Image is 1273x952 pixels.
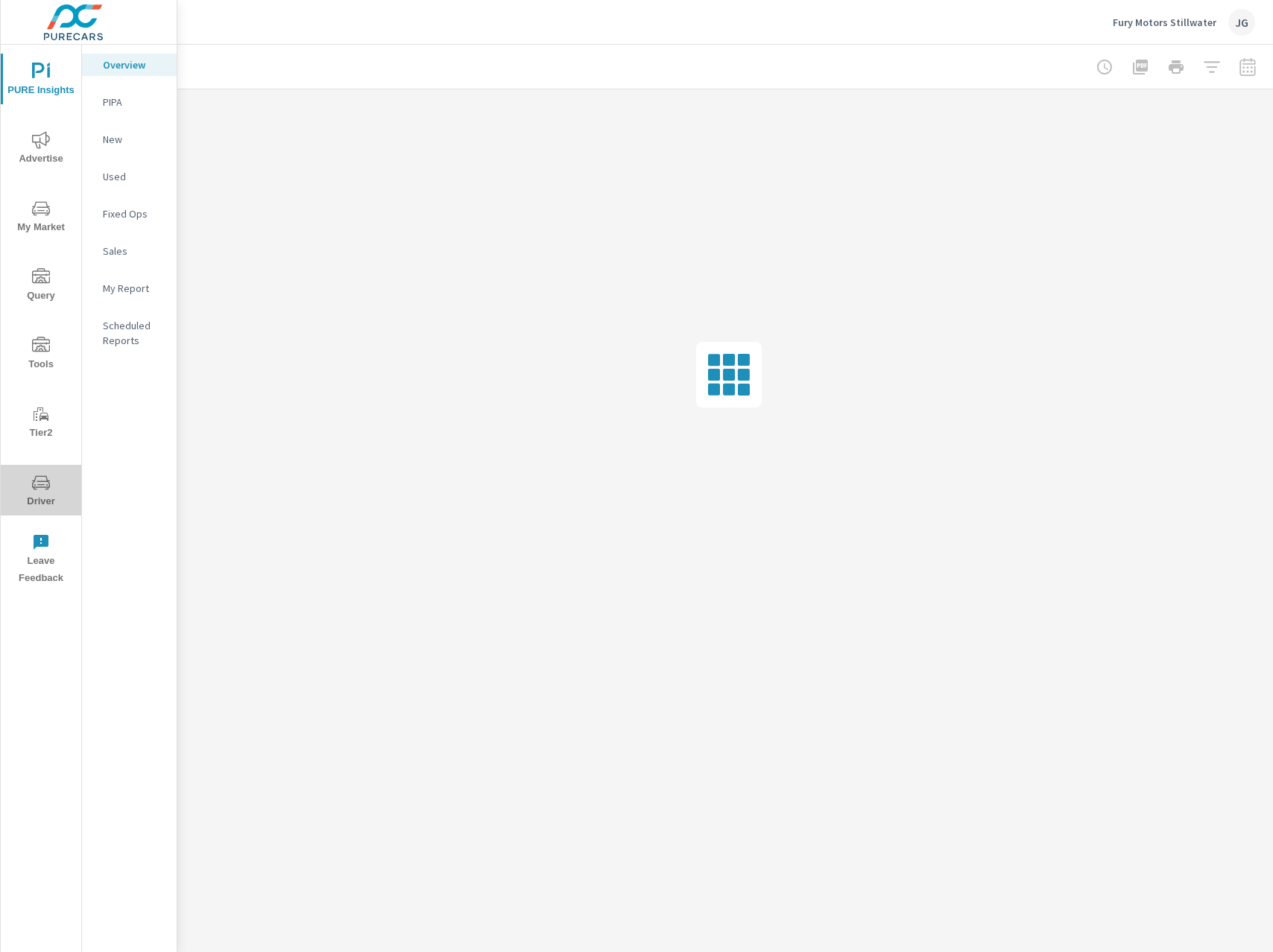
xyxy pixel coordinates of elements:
p: Used [103,169,165,184]
div: New [82,128,177,150]
span: Tier2 [5,405,77,442]
span: Tools [5,337,77,373]
p: Overview [103,57,165,72]
p: New [103,132,165,147]
div: PIPA [82,91,177,113]
div: Fixed Ops [82,203,177,225]
span: Leave Feedback [5,533,77,587]
div: Overview [82,54,177,76]
span: Advertise [5,131,77,168]
p: Sales [103,244,165,258]
p: Fury Motors Stillwater [1113,16,1216,29]
span: PURE Insights [5,63,77,99]
div: Used [82,165,177,188]
p: My Report [103,281,165,296]
p: PIPA [103,95,165,110]
span: My Market [5,200,77,236]
span: Driver [5,474,77,510]
p: Scheduled Reports [103,318,165,348]
p: Fixed Ops [103,206,165,221]
div: My Report [82,277,177,299]
div: Sales [82,240,177,262]
div: JG [1228,9,1255,36]
span: Query [5,268,77,305]
div: nav menu [1,45,81,593]
div: Scheduled Reports [82,314,177,352]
